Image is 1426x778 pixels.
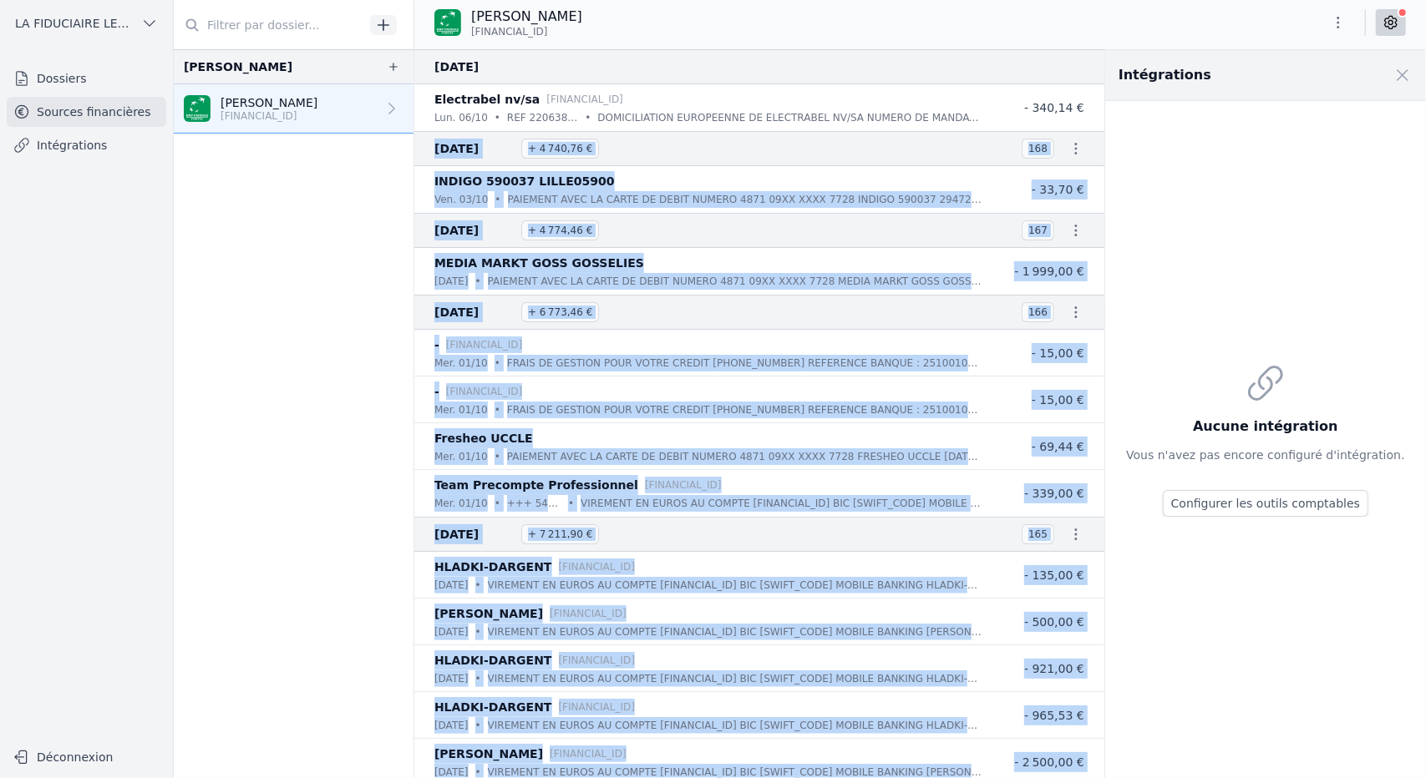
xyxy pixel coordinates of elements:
[471,25,548,38] span: [FINANCIAL_ID]
[559,652,636,669] p: [FINANCIAL_ID]
[471,7,582,27] p: [PERSON_NAME]
[521,139,599,159] span: + 4 740,76 €
[1126,417,1404,437] h3: Aucune intégration
[581,495,984,512] p: VIREMENT EN EUROS AU COMPTE [FINANCIAL_ID] BIC [SWIFT_CODE] MOBILE BANKING TEAM PRECOMPTE PROFESS...
[495,355,500,371] div: •
[434,624,469,640] p: [DATE]
[7,744,166,770] button: Déconnexion
[7,63,166,93] a: Dossiers
[1163,490,1368,517] button: Configurer les outils comptables
[434,402,488,418] p: mer. 01/10
[1022,220,1054,240] span: 167
[434,220,515,240] span: [DATE]
[1032,440,1084,453] span: - 69,44 €
[475,670,481,687] div: •
[475,624,481,640] div: •
[585,109,591,126] div: •
[507,448,984,465] p: PAIEMENT AVEC LA CARTE DE DEBIT NUMERO 4871 09XX XXXX 7728 FRESHEO UCCLE [DATE] BANCONTACT REFERE...
[221,94,317,111] p: [PERSON_NAME]
[507,355,984,371] p: FRAIS DE GESTION POUR VOTRE CREDIT [PHONE_NUMBER] REFERENCE BANQUE : 2510010513484102 DATE VALEUR...
[1022,524,1054,544] span: 165
[434,495,488,512] p: mer. 01/10
[434,604,543,624] p: [PERSON_NAME]
[1014,755,1084,769] span: - 2 500,00 €
[434,697,552,717] p: HLADKI-DARGENT
[446,336,523,353] p: [FINANCIAL_ID]
[434,524,515,544] span: [DATE]
[174,10,364,40] input: Filtrer par dossier...
[1024,101,1084,114] span: - 340,14 €
[184,57,292,77] div: [PERSON_NAME]
[488,273,984,290] p: PAIEMENT AVEC LA CARTE DE DEBIT NUMERO 4871 09XX XXXX 7728 MEDIA MARKT GOSS GOSSELIES [DATE] BANC...
[475,577,481,594] div: •
[1032,346,1084,360] span: - 15,00 €
[434,335,439,355] p: -
[434,577,469,594] p: [DATE]
[174,84,414,134] a: [PERSON_NAME] [FINANCIAL_ID]
[550,745,627,762] p: [FINANCIAL_ID]
[1022,302,1054,322] span: 166
[507,495,561,512] p: +++ 543 / 8512 / 93362 +++
[1024,568,1084,582] span: - 135,00 €
[521,302,599,322] span: + 6 773,46 €
[488,577,984,594] p: VIREMENT EN EUROS AU COMPTE [FINANCIAL_ID] BIC [SWIFT_CODE] MOBILE BANKING HLADKI-DARGENT PAS DE ...
[1014,265,1084,278] span: - 1 999,00 €
[434,302,515,322] span: [DATE]
[495,109,500,126] div: •
[434,717,469,734] p: [DATE]
[434,109,488,126] p: lun. 06/10
[550,605,627,622] p: [FINANCIAL_ID]
[434,744,543,764] p: [PERSON_NAME]
[434,273,469,290] p: [DATE]
[446,383,523,400] p: [FINANCIAL_ID]
[221,109,317,123] p: [FINANCIAL_ID]
[568,495,574,512] div: •
[434,670,469,687] p: [DATE]
[597,109,984,126] p: DOMICILIATION EUROPEENNE DE ELECTRABEL NV/SA NUMERO DE MANDAT : N000003611608 REFERENCE : 5718990...
[434,171,615,191] p: INDIGO 590037 LILLE05900
[434,428,533,448] p: Fresheo UCCLE
[434,57,515,77] span: [DATE]
[495,402,500,418] div: •
[1024,487,1084,500] span: - 339,00 €
[7,97,166,127] a: Sources financières
[7,10,166,37] button: LA FIDUCIAIRE LEMAIRE SA
[645,477,722,493] p: [FINANCIAL_ID]
[434,650,552,670] p: HLADKI-DARGENT
[7,130,166,160] a: Intégrations
[434,9,461,36] img: BNP_BE_BUSINESS_GEBABEBB.png
[434,355,488,371] p: mer. 01/10
[488,717,984,734] p: VIREMENT EN EUROS AU COMPTE [FINANCIAL_ID] BIC [SWIFT_CODE] MOBILE BANKING HLADKI-DARGENT PAS DE ...
[508,191,984,208] p: PAIEMENT AVEC LA CARTE DE DEBIT NUMERO 4871 09XX XXXX 7728 INDIGO 590037 2947273 FRANCE [DATE] VI...
[434,557,552,577] p: HLADKI-DARGENT
[559,558,636,575] p: [FINANCIAL_ID]
[434,475,638,495] p: Team Precompte Professionnel
[184,95,211,122] img: BNP_BE_BUSINESS_GEBABEBB.png
[521,524,599,544] span: + 7 211,90 €
[546,91,623,108] p: [FINANCIAL_ID]
[488,624,984,640] p: VIREMENT EN EUROS AU COMPTE [FINANCIAL_ID] BIC [SWIFT_CODE] MOBILE BANKING [PERSON_NAME] PAS DE C...
[1024,662,1084,675] span: - 921,00 €
[434,381,439,402] p: -
[1032,393,1084,407] span: - 15,00 €
[15,15,134,32] span: LA FIDUCIAIRE LEMAIRE SA
[434,89,540,109] p: Electrabel nv/sa
[475,717,481,734] div: •
[495,448,500,465] div: •
[434,253,644,273] p: MEDIA MARKT GOSS GOSSELIES
[1119,65,1211,85] h2: Intégrations
[1024,615,1084,629] span: - 500,00 €
[434,448,488,465] p: mer. 01/10
[434,191,488,208] p: ven. 03/10
[475,273,481,290] div: •
[495,191,500,208] div: •
[1024,709,1084,722] span: - 965,53 €
[1126,447,1404,463] p: Vous n'avez pas encore configuré d'intégration.
[1032,183,1084,196] span: - 33,70 €
[559,699,636,715] p: [FINANCIAL_ID]
[507,109,578,126] p: REF 2206389254/ 708412917195/ 5718990186
[495,495,500,512] div: •
[488,670,984,687] p: VIREMENT EN EUROS AU COMPTE [FINANCIAL_ID] BIC [SWIFT_CODE] MOBILE BANKING HLADKI-DARGENT PAS DE ...
[521,220,599,240] span: + 4 774,46 €
[434,139,515,159] span: [DATE]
